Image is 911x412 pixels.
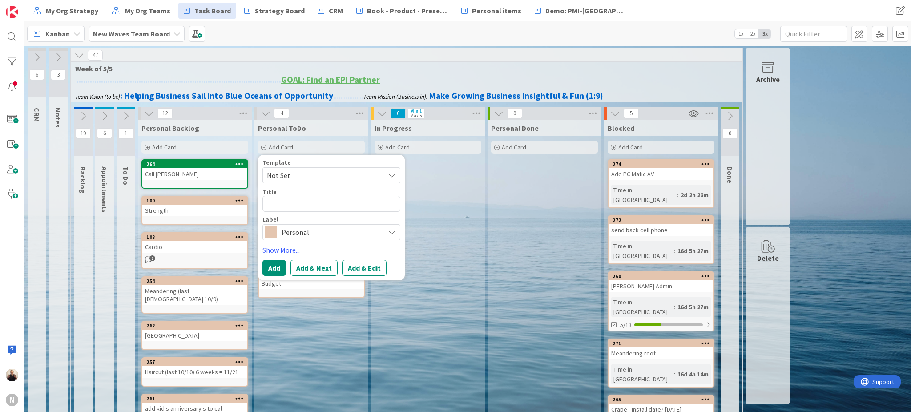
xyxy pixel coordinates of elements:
div: Time in [GEOGRAPHIC_DATA] [611,185,677,205]
div: Meandering roof [609,347,713,359]
span: 19 [76,128,91,139]
span: : [674,302,675,312]
span: 5 [624,108,639,119]
div: 260 [613,273,713,279]
span: Add Card... [269,143,297,151]
span: My Org Strategy [46,5,98,16]
div: Min 1 [410,109,422,113]
div: 274 [609,160,713,168]
div: 108 [142,233,247,241]
span: Demo: PMI-[GEOGRAPHIC_DATA] [545,5,626,16]
a: Show More... [262,245,400,255]
div: 2d 2h 26m [678,190,711,200]
b: New Waves Team Board [93,29,170,38]
span: 5/13 [620,320,632,330]
span: 2x [747,29,759,38]
div: [GEOGRAPHIC_DATA] [142,330,247,341]
div: Delete [757,253,779,263]
div: 271 [613,340,713,347]
span: Not Set [267,170,378,181]
span: 6 [29,69,44,80]
span: To Do [121,166,130,185]
div: 260 [609,272,713,280]
span: Support [19,1,40,12]
div: 265 [609,396,713,404]
div: 264Call [PERSON_NAME] [142,160,247,180]
span: Personal Done [491,124,539,133]
a: Strategy Board [239,3,310,19]
span: Week of 5/5 [75,64,731,73]
span: CRM [329,5,343,16]
div: 262 [142,322,247,330]
span: Backlog [79,166,88,194]
div: 254 [142,277,247,285]
span: Strategy Board [255,5,305,16]
span: 0 [507,108,522,119]
input: Quick Filter... [780,26,847,42]
span: Label [262,216,278,222]
div: Time in [GEOGRAPHIC_DATA] [611,241,674,261]
span: 0 [391,108,406,119]
div: [PERSON_NAME] Admin [609,280,713,292]
div: 109 [146,198,247,204]
span: Personal [282,226,380,238]
div: Time in [GEOGRAPHIC_DATA] [611,297,674,317]
span: 4 [274,108,289,119]
div: 264 [146,161,247,167]
span: Task Board [194,5,231,16]
div: 254 [146,278,247,284]
div: 182Budget [259,270,364,289]
div: Meandering (last [DEMOGRAPHIC_DATA] 10/9) [142,285,247,305]
span: 1 [149,255,155,261]
div: 254Meandering (last [DEMOGRAPHIC_DATA] 10/9) [142,277,247,305]
div: Cardio [142,241,247,253]
span: Add Card... [385,143,414,151]
strong: Helping Business Sail into Blue Oceans of Opportunity [124,90,333,101]
span: 3 [51,69,66,80]
strong: ............................................................................................ [77,74,281,85]
span: Notes [54,108,63,128]
a: CRM [313,3,348,19]
span: CRM [32,108,41,122]
span: Personal Backlog [141,124,199,133]
label: Title [262,188,277,196]
div: 260[PERSON_NAME] Admin [609,272,713,292]
div: 16d 5h 27m [675,246,711,256]
span: Kanban [45,28,70,39]
div: 257 [142,358,247,366]
span: Appointments [100,166,109,213]
div: 274Add PC Matic AV [609,160,713,180]
div: 261 [142,395,247,403]
span: : [677,190,678,200]
div: send back cell phone [609,224,713,236]
div: 16d 4h 14m [675,369,711,379]
div: 272 [613,217,713,223]
div: 272send back cell phone [609,216,713,236]
div: Add PC Matic AV [609,168,713,180]
img: Visit kanbanzone.com [6,6,18,18]
button: Add & Next [290,260,338,276]
div: Max 5 [410,113,422,118]
div: 108 [146,234,247,240]
span: Blocked [608,124,634,133]
div: 271 [609,339,713,347]
span: 1x [735,29,747,38]
strong: Make Growing Business Insightful & Fun (1:9) [429,90,603,101]
div: 272 [609,216,713,224]
span: Add Card... [152,143,181,151]
span: Done [726,166,734,183]
strong: : [120,90,122,101]
span: Add Card... [502,143,530,151]
a: Demo: PMI-[GEOGRAPHIC_DATA] [529,3,632,19]
div: 271Meandering roof [609,339,713,359]
div: Call [PERSON_NAME] [142,168,247,180]
u: GOAL: Find an EPI Partner [281,74,380,85]
div: Budget [259,278,364,289]
span: Personal ToDo [258,124,306,133]
div: 108Cardio [142,233,247,253]
div: 109Strength [142,197,247,216]
div: Archive [756,74,780,85]
span: : [674,246,675,256]
a: Task Board [178,3,236,19]
div: 257 [146,359,247,365]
